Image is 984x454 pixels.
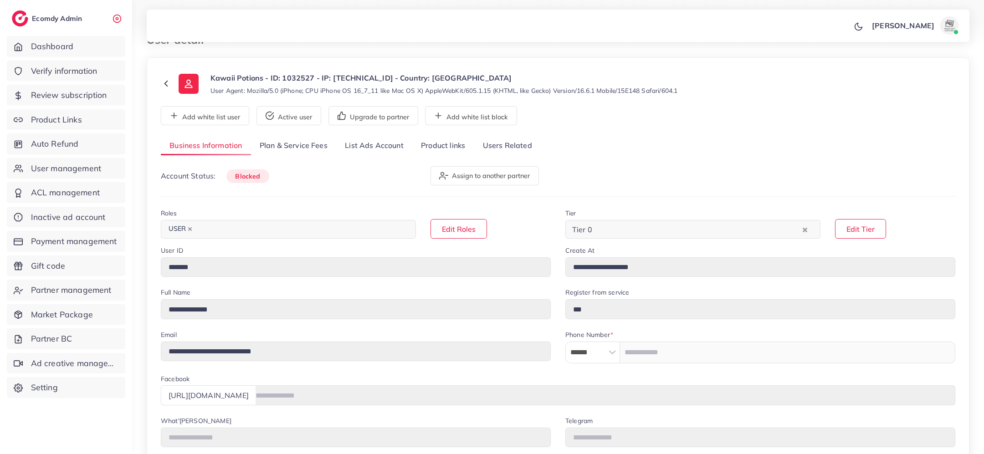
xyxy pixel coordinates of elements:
[7,280,125,301] a: Partner management
[872,20,934,31] p: [PERSON_NAME]
[7,328,125,349] a: Partner BC
[474,136,540,156] a: Users Related
[12,10,28,26] img: logo
[197,222,404,236] input: Search for option
[31,65,97,77] span: Verify information
[7,85,125,106] a: Review subscription
[31,41,73,52] span: Dashboard
[31,235,117,247] span: Payment management
[565,209,576,218] label: Tier
[31,333,72,345] span: Partner BC
[31,260,65,272] span: Gift code
[565,288,629,297] label: Register from service
[7,36,125,57] a: Dashboard
[161,416,231,425] label: What'[PERSON_NAME]
[161,246,183,255] label: User ID
[161,106,249,125] button: Add white list user
[867,16,962,35] a: [PERSON_NAME]avatar
[256,106,321,125] button: Active user
[179,74,199,94] img: ic-user-info.36bf1079.svg
[803,224,807,235] button: Clear Selected
[31,382,58,393] span: Setting
[565,416,593,425] label: Telegram
[595,222,800,236] input: Search for option
[7,109,125,130] a: Product Links
[570,223,594,236] span: Tier 0
[31,138,79,150] span: Auto Refund
[161,330,177,339] label: Email
[31,284,112,296] span: Partner management
[251,136,336,156] a: Plan & Service Fees
[940,16,958,35] img: avatar
[210,72,677,83] p: Kawaii Potions - ID: 1032527 - IP: [TECHNICAL_ID] - Country: [GEOGRAPHIC_DATA]
[7,133,125,154] a: Auto Refund
[430,166,539,185] button: Assign to another partner
[835,219,886,239] button: Edit Tier
[7,231,125,252] a: Payment management
[565,330,613,339] label: Phone Number
[32,14,84,23] h2: Ecomdy Admin
[7,377,125,398] a: Setting
[12,10,84,26] a: logoEcomdy Admin
[7,353,125,374] a: Ad creative management
[7,207,125,228] a: Inactive ad account
[7,304,125,325] a: Market Package
[161,220,416,239] div: Search for option
[7,158,125,179] a: User management
[161,136,251,156] a: Business Information
[210,86,677,95] small: User Agent: Mozilla/5.0 (iPhone; CPU iPhone OS 16_7_11 like Mac OS X) AppleWebKit/605.1.15 (KHTML...
[188,227,192,231] button: Deselect USER
[161,170,269,182] p: Account Status:
[164,223,196,235] span: USER
[31,211,106,223] span: Inactive ad account
[31,187,100,199] span: ACL management
[161,385,256,405] div: [URL][DOMAIN_NAME]
[328,106,418,125] button: Upgrade to partner
[7,61,125,82] a: Verify information
[7,182,125,203] a: ACL management
[161,209,177,218] label: Roles
[565,220,820,239] div: Search for option
[31,89,107,101] span: Review subscription
[31,163,101,174] span: User management
[161,374,190,383] label: Facebook
[430,219,487,239] button: Edit Roles
[161,288,190,297] label: Full Name
[31,114,82,126] span: Product Links
[7,255,125,276] a: Gift code
[31,309,93,321] span: Market Package
[425,106,517,125] button: Add white list block
[336,136,412,156] a: List Ads Account
[226,169,269,183] span: blocked
[412,136,474,156] a: Product links
[31,357,118,369] span: Ad creative management
[565,246,594,255] label: Create At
